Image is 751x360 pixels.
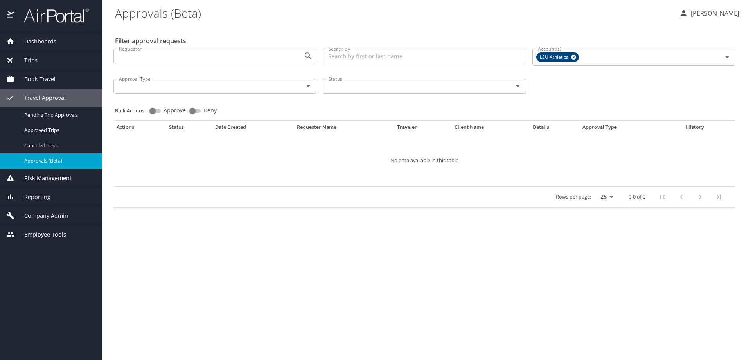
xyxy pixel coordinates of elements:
[14,174,72,183] span: Risk Management
[15,8,89,23] img: airportal-logo.png
[14,75,56,83] span: Book Travel
[137,158,712,163] p: No data available in this table
[722,52,733,63] button: Open
[14,56,38,65] span: Trips
[14,212,68,220] span: Company Admin
[668,124,722,134] th: History
[113,124,166,134] th: Actions
[7,8,15,23] img: icon-airportal.png
[115,1,673,25] h1: Approvals (Beta)
[629,194,645,199] p: 0-0 of 0
[212,124,293,134] th: Date Created
[14,230,66,239] span: Employee Tools
[594,191,616,203] select: rows per page
[530,124,579,134] th: Details
[294,124,394,134] th: Requester Name
[24,157,93,165] span: Approvals (Beta)
[24,127,93,134] span: Approved Trips
[579,124,668,134] th: Approval Type
[203,108,217,113] span: Deny
[556,194,591,199] p: Rows per page:
[688,9,739,18] p: [PERSON_NAME]
[451,124,530,134] th: Client Name
[115,107,152,114] p: Bulk Actions:
[303,81,314,92] button: Open
[14,193,50,201] span: Reporting
[394,124,451,134] th: Traveler
[14,37,56,46] span: Dashboards
[14,94,66,102] span: Travel Approval
[303,51,314,62] button: Open
[536,52,579,62] div: LSU Athletics
[113,124,735,208] table: Approval table
[323,49,526,63] input: Search by first or last name
[115,34,186,47] h2: Filter approval requests
[166,124,212,134] th: Status
[512,81,523,92] button: Open
[24,111,93,119] span: Pending Trip Approvals
[24,142,93,149] span: Canceled Trips
[537,53,573,62] span: LSU Athletics
[163,108,186,113] span: Approve
[676,6,742,20] button: [PERSON_NAME]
